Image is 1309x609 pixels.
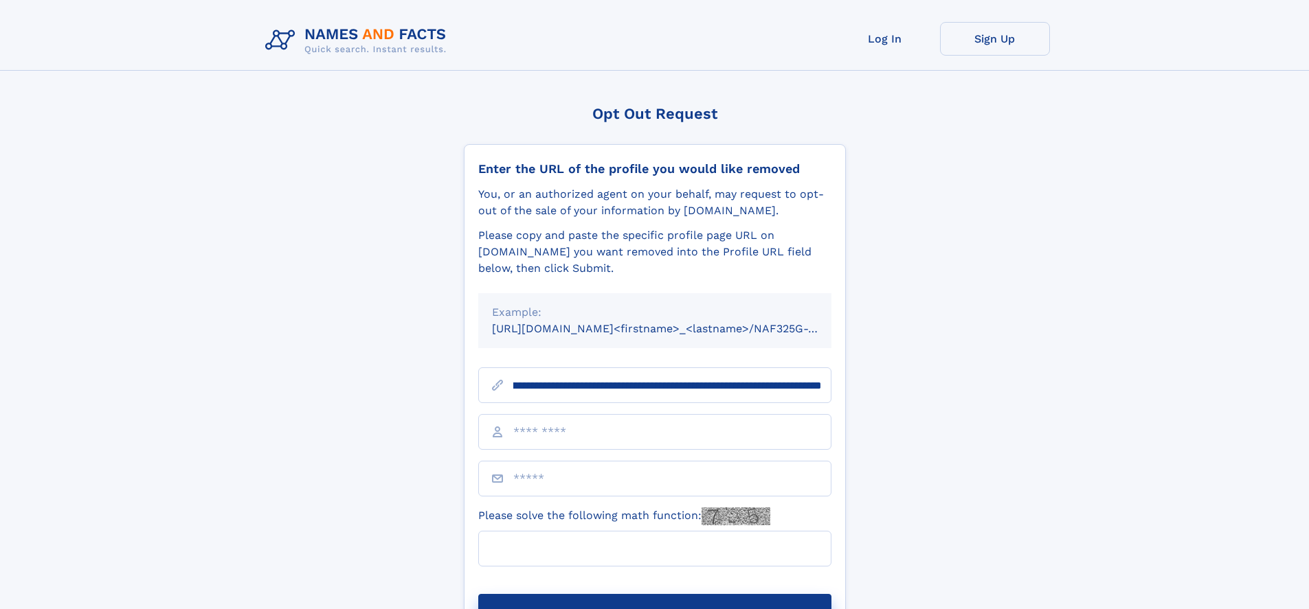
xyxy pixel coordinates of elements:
[492,304,818,321] div: Example:
[478,186,831,219] div: You, or an authorized agent on your behalf, may request to opt-out of the sale of your informatio...
[464,105,846,122] div: Opt Out Request
[492,322,858,335] small: [URL][DOMAIN_NAME]<firstname>_<lastname>/NAF325G-xxxxxxxx
[478,161,831,176] div: Enter the URL of the profile you would like removed
[940,22,1050,56] a: Sign Up
[830,22,940,56] a: Log In
[260,22,458,59] img: Logo Names and Facts
[478,227,831,277] div: Please copy and paste the specific profile page URL on [DOMAIN_NAME] you want removed into the Pr...
[478,507,770,525] label: Please solve the following math function:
